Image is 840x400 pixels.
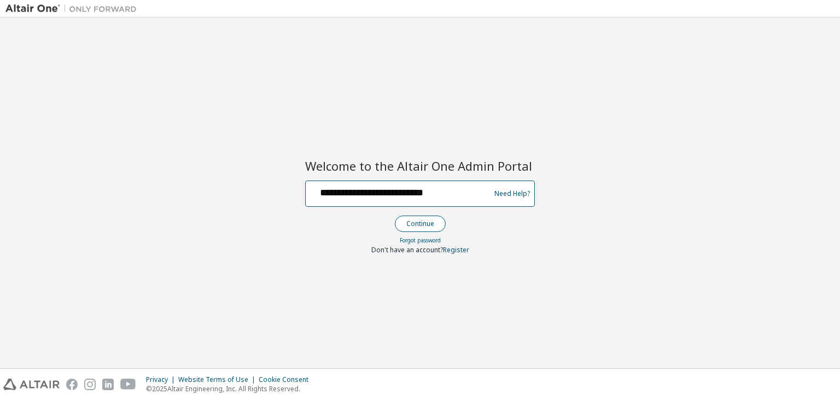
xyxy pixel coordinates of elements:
img: altair_logo.svg [3,379,60,390]
a: Need Help? [494,193,530,194]
img: Altair One [5,3,142,14]
h2: Welcome to the Altair One Admin Portal [305,158,535,173]
div: Cookie Consent [259,375,315,384]
img: instagram.svg [84,379,96,390]
div: Website Terms of Use [178,375,259,384]
div: Privacy [146,375,178,384]
img: facebook.svg [66,379,78,390]
p: © 2025 Altair Engineering, Inc. All Rights Reserved. [146,384,315,393]
a: Register [443,245,469,254]
a: Forgot password [400,236,441,244]
img: youtube.svg [120,379,136,390]
button: Continue [395,216,446,232]
img: linkedin.svg [102,379,114,390]
span: Don't have an account? [371,245,443,254]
